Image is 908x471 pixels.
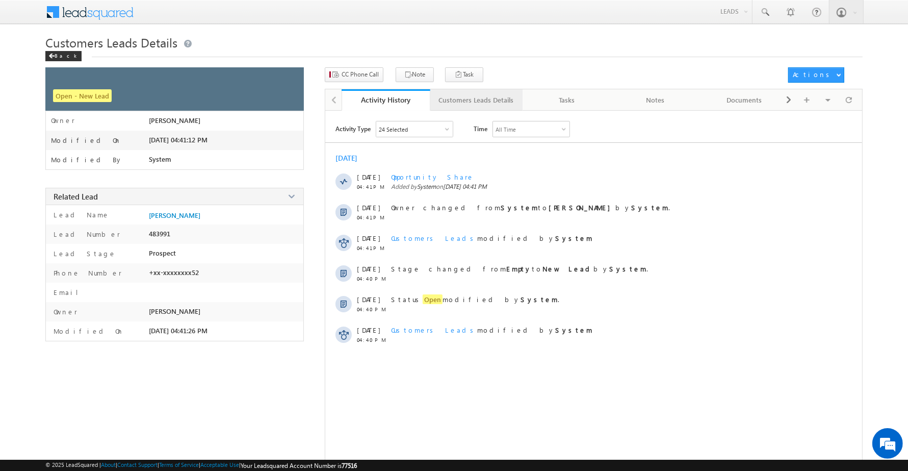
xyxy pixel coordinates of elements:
button: Actions [788,67,844,83]
span: 77516 [342,462,357,469]
a: Contact Support [117,461,158,468]
a: Documents [701,89,789,111]
strong: Empty [506,264,532,273]
span: 04:41 PM [357,245,387,251]
strong: System [521,295,558,304]
span: Open - New Lead [53,89,112,102]
span: Owner changed from to by . [391,203,670,212]
label: Lead Name [51,210,110,219]
a: About [101,461,116,468]
span: [DATE] 04:41:26 PM [149,327,207,335]
span: modified by [391,234,592,242]
label: Lead Stage [51,249,116,258]
span: 04:41 PM [357,184,387,190]
div: Minimize live chat window [167,5,192,30]
strong: System [555,326,592,334]
span: [DATE] [357,172,380,181]
span: +xx-xxxxxxxx52 [149,268,199,277]
span: [DATE] 04:41 PM [443,183,487,190]
img: d_60004797649_company_0_60004797649 [17,54,43,67]
div: Customers Leads Details [438,94,513,106]
div: Actions [793,70,833,79]
span: CC Phone Call [342,70,379,79]
a: Activity History [342,89,430,111]
span: Open [423,294,443,304]
span: [DATE] [357,326,380,334]
div: Documents [709,94,780,106]
span: 04:40 PM [357,276,387,282]
a: Acceptable Use [200,461,239,468]
span: Status modified by . [391,294,559,304]
strong: System [609,264,646,273]
span: 04:40 PM [357,306,387,312]
em: Start Chat [139,314,185,328]
strong: System [501,203,538,212]
label: Phone Number [51,268,122,277]
button: Task [445,67,483,82]
span: [DATE] [357,295,380,304]
span: © 2025 LeadSquared | | | | | [45,461,357,469]
div: 24 Selected [379,126,408,133]
span: [PERSON_NAME] [149,116,200,125]
span: Customers Leads [391,234,477,242]
label: Modified On [51,327,124,335]
span: Opportunity Share [391,172,474,181]
label: Lead Number [51,230,120,238]
div: Notes [619,94,691,106]
div: Chat with us now [53,54,171,67]
strong: System [631,203,668,212]
span: Customers Leads [391,326,477,334]
label: Email [51,288,86,296]
span: Related Lead [54,191,98,202]
div: Activity History [349,95,423,105]
label: Modified By [51,156,123,164]
span: [DATE] [357,264,380,273]
strong: System [555,234,592,242]
span: 04:40 PM [357,337,387,343]
label: Owner [51,307,77,316]
textarea: Type your message and hit 'Enter' [13,94,186,306]
span: 483991 [149,230,170,238]
a: [PERSON_NAME] [149,211,200,219]
a: Terms of Service [159,461,199,468]
span: modified by [391,326,592,334]
strong: [PERSON_NAME] [549,203,615,212]
a: Tasks [523,89,611,111]
span: Time [474,121,487,136]
span: [DATE] 04:41:12 PM [149,136,207,144]
div: All Time [496,126,516,133]
span: 04:41 PM [357,214,387,220]
span: Prospect [149,249,176,257]
label: Modified On [51,136,121,144]
span: System [149,155,171,163]
span: Activity Type [335,121,371,136]
span: Your Leadsquared Account Number is [241,462,357,469]
button: CC Phone Call [325,67,383,82]
span: [DATE] [357,203,380,212]
span: [PERSON_NAME] [149,307,200,315]
span: [DATE] [357,234,380,242]
a: Customers Leads Details [430,89,523,111]
a: Notes [611,89,700,111]
div: [DATE] [335,153,369,163]
span: Customers Leads Details [45,34,177,51]
button: Note [396,67,434,82]
div: Owner Changed,Status Changed,Stage Changed,Source Changed,Notes & 19 more.. [376,121,453,137]
span: Stage changed from to by . [391,264,648,273]
span: Added by on [391,183,812,190]
div: Back [45,51,82,61]
label: Owner [51,116,75,125]
div: Tasks [531,94,602,106]
strong: New Lead [542,264,593,273]
span: System [417,183,436,190]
